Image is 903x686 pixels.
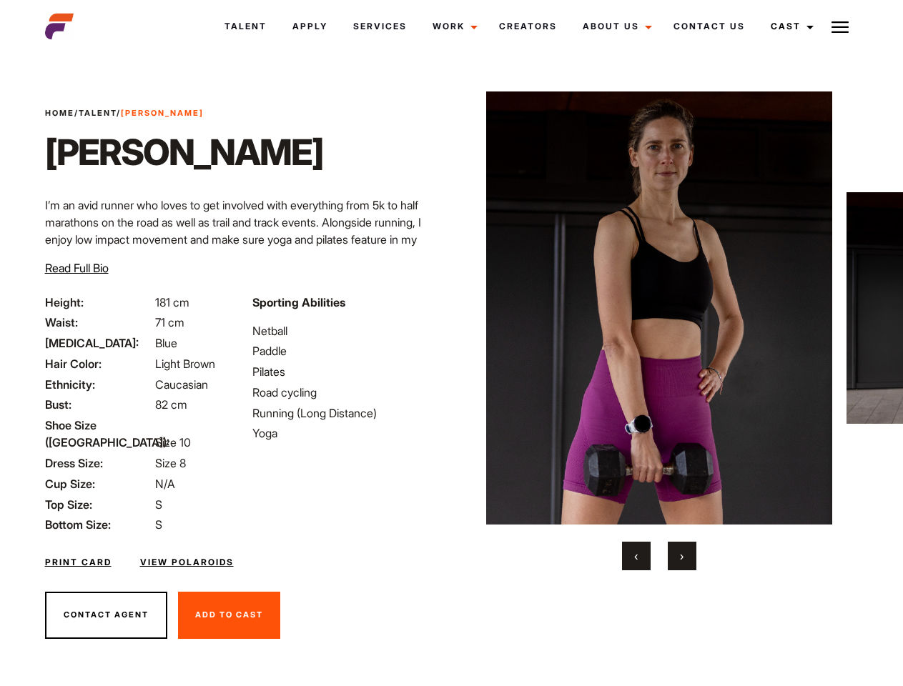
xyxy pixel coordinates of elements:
button: Add To Cast [178,592,280,639]
a: Services [340,7,420,46]
strong: Sporting Abilities [252,295,345,309]
h1: [PERSON_NAME] [45,131,323,174]
a: Work [420,7,486,46]
a: Apply [280,7,340,46]
span: Shoe Size ([GEOGRAPHIC_DATA]): [45,417,152,451]
li: Paddle [252,342,443,359]
span: Bust: [45,396,152,413]
span: Caucasian [155,377,208,392]
li: Yoga [252,424,443,442]
span: Light Brown [155,357,215,371]
button: Contact Agent [45,592,167,639]
a: Talent [212,7,280,46]
span: Top Size: [45,496,152,513]
img: Burger icon [832,19,849,36]
span: 71 cm [155,315,184,329]
span: Size 10 [155,435,191,449]
a: Creators [486,7,570,46]
span: Next [680,549,684,563]
li: Road cycling [252,384,443,401]
a: Print Card [45,556,112,569]
a: Cast [758,7,822,46]
a: Home [45,108,74,118]
span: Waist: [45,314,152,331]
span: [MEDICAL_DATA]: [45,334,152,352]
span: Hair Color: [45,355,152,372]
a: About Us [570,7,661,46]
strong: [PERSON_NAME] [121,108,204,118]
a: Contact Us [661,7,758,46]
li: Netball [252,322,443,339]
span: S [155,497,162,512]
span: Cup Size: [45,475,152,492]
p: I’m an avid runner who loves to get involved with everything from 5k to half marathons on the roa... [45,197,443,282]
li: Pilates [252,363,443,380]
button: Read Full Bio [45,259,109,277]
span: 82 cm [155,397,187,412]
span: Height: [45,294,152,311]
img: cropped-aefm-brand-fav-22-square.png [45,12,74,41]
span: Dress Size: [45,454,152,472]
span: Add To Cast [195,610,263,620]
span: 181 cm [155,295,189,309]
span: Ethnicity: [45,376,152,393]
span: Read Full Bio [45,261,109,275]
li: Running (Long Distance) [252,404,443,422]
span: Bottom Size: [45,516,152,533]
span: N/A [155,477,175,491]
span: Blue [155,336,177,350]
span: / / [45,107,204,119]
span: S [155,517,162,532]
span: Size 8 [155,456,186,470]
span: Previous [634,549,638,563]
a: View Polaroids [140,556,234,569]
a: Talent [79,108,117,118]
